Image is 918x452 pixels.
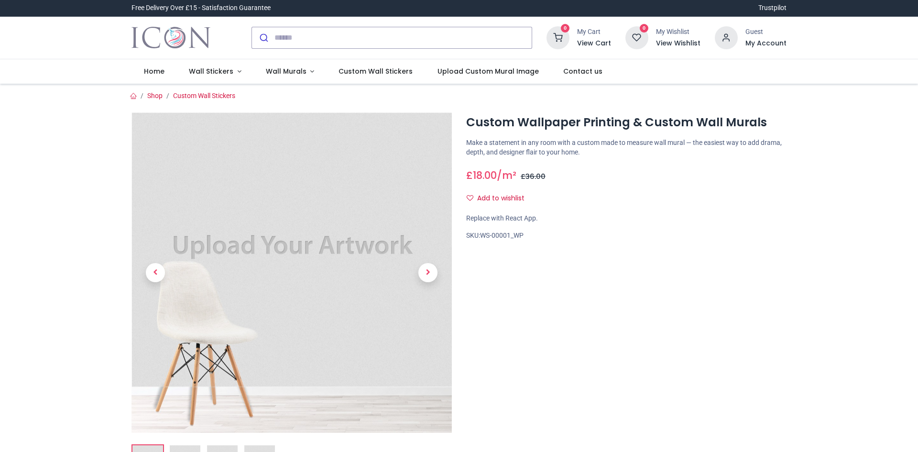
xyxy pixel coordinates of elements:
span: £ [466,168,497,182]
sup: 0 [640,24,649,33]
span: WS-00001_WP [480,232,524,239]
i: Add to wishlist [467,195,473,201]
a: View Wishlist [656,39,700,48]
span: /m² [497,168,516,182]
a: Previous [131,160,179,385]
span: Upload Custom Mural Image [437,66,539,76]
span: Wall Stickers [189,66,233,76]
a: 0 [625,33,648,41]
sup: 0 [561,24,570,33]
span: 36.00 [525,172,546,181]
a: Shop [147,92,163,99]
p: Make a statement in any room with a custom made to measure wall mural — the easiest way to add dr... [466,138,787,157]
a: Wall Murals [253,59,327,84]
span: Home [144,66,164,76]
span: Wall Murals [266,66,306,76]
a: View Cart [577,39,611,48]
div: My Wishlist [656,27,700,37]
span: £ [521,172,546,181]
div: Free Delivery Over £15 - Satisfaction Guarantee [131,3,271,13]
button: Add to wishlistAdd to wishlist [466,190,533,207]
span: Next [418,263,437,282]
span: 18.00 [473,168,497,182]
img: Custom Wallpaper Printing & Custom Wall Murals [131,112,452,433]
a: Next [404,160,452,385]
a: 0 [546,33,569,41]
h1: Custom Wallpaper Printing & Custom Wall Murals [466,114,787,131]
span: Custom Wall Stickers [339,66,413,76]
a: Wall Stickers [176,59,253,84]
div: SKU: [466,231,787,241]
a: Custom Wall Stickers [173,92,235,99]
div: Replace with React App. [466,214,787,223]
span: Contact us [563,66,602,76]
span: Previous [146,263,165,282]
button: Submit [252,27,274,48]
a: Trustpilot [758,3,787,13]
div: My Cart [577,27,611,37]
div: Guest [745,27,787,37]
img: Icon Wall Stickers [131,24,210,51]
a: Logo of Icon Wall Stickers [131,24,210,51]
a: My Account [745,39,787,48]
